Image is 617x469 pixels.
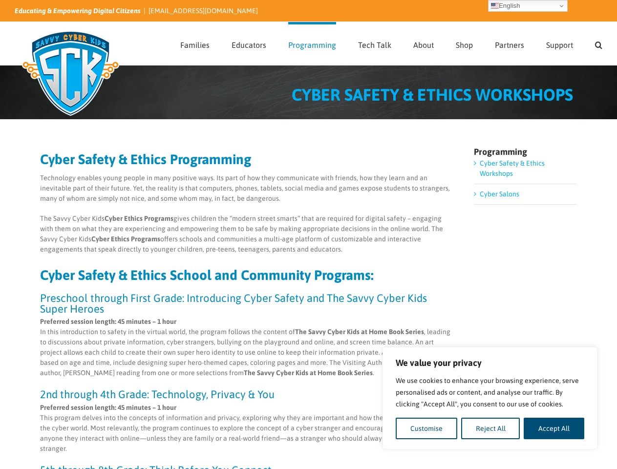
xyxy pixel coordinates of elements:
i: Educating & Empowering Digital Citizens [15,7,141,15]
a: Search [595,22,602,65]
h3: 2nd through 4th Grade: Technology, Privacy & You [40,389,453,400]
a: Shop [456,22,473,65]
strong: Preferred session length: 45 minutes – 1 hour [40,318,176,325]
a: Support [546,22,573,65]
img: en [491,2,499,10]
h3: Preschool through First Grade: Introducing Cyber Safety and The Savvy Cyber Kids Super Heroes [40,293,453,314]
span: Support [546,41,573,49]
a: [EMAIL_ADDRESS][DOMAIN_NAME] [149,7,258,15]
p: Technology enables young people in many positive ways. Its part of how they communicate with frie... [40,173,453,204]
strong: Cyber Ethics Programs [105,214,173,222]
a: Programming [288,22,336,65]
span: About [413,41,434,49]
p: We use cookies to enhance your browsing experience, serve personalised ads or content, and analys... [396,375,584,410]
span: Programming [288,41,336,49]
p: The Savvy Cyber Kids gives children the “modern street smarts” that are required for digital safe... [40,213,453,255]
h4: Programming [474,148,577,156]
strong: The Savvy Cyber Kids at Home Book Series [295,328,424,336]
strong: The Savvy Cyber Kids at Home Book Series [244,369,373,377]
span: Tech Talk [358,41,391,49]
p: This program delves into the concepts of information and privacy, exploring why they are importan... [40,403,453,454]
p: In this introduction to safety in the virtual world, the program follows the content of , leading... [40,317,453,378]
span: Families [180,41,210,49]
a: Educators [232,22,266,65]
img: Savvy Cyber Kids Logo [15,24,127,122]
span: CYBER SAFETY & ETHICS WORKSHOPS [292,85,573,104]
button: Reject All [461,418,520,439]
span: Partners [495,41,524,49]
a: Partners [495,22,524,65]
nav: Main Menu [180,22,602,65]
span: Shop [456,41,473,49]
span: Educators [232,41,266,49]
h2: Cyber Safety & Ethics Programming [40,152,453,166]
strong: Cyber Safety & Ethics School and Community Programs: [40,267,374,283]
button: Accept All [524,418,584,439]
strong: Preferred session length: 45 minutes – 1 hour [40,404,176,411]
a: Cyber Safety & Ethics Workshops [480,159,545,177]
p: We value your privacy [396,357,584,369]
strong: Cyber Ethics Programs [91,235,160,243]
a: About [413,22,434,65]
a: Cyber Salons [480,190,519,198]
button: Customise [396,418,457,439]
a: Families [180,22,210,65]
a: Tech Talk [358,22,391,65]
